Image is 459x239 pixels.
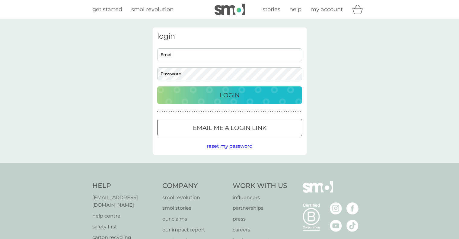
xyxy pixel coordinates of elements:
[286,110,287,113] p: ●
[224,110,225,113] p: ●
[157,110,158,113] p: ●
[311,6,343,13] span: my account
[226,110,227,113] p: ●
[233,204,287,212] p: partnerships
[206,110,207,113] p: ●
[330,202,342,215] img: visit the smol Instagram page
[173,110,174,113] p: ●
[131,5,174,14] a: smol revolution
[254,110,255,113] p: ●
[192,110,193,113] p: ●
[196,110,197,113] p: ●
[220,90,240,100] p: Login
[330,220,342,232] img: visit the smol Youtube page
[303,181,333,202] img: smol
[157,32,302,41] h3: login
[171,110,172,113] p: ●
[210,110,211,113] p: ●
[235,110,237,113] p: ●
[92,223,157,231] a: safety first
[178,110,179,113] p: ●
[169,110,170,113] p: ●
[189,110,190,113] p: ●
[237,110,239,113] p: ●
[185,110,186,113] p: ●
[258,110,260,113] p: ●
[346,220,359,232] img: visit the smol Tiktok page
[274,110,276,113] p: ●
[263,5,280,14] a: stories
[268,110,269,113] p: ●
[293,110,294,113] p: ●
[284,110,285,113] p: ●
[157,86,302,104] button: Login
[187,110,188,113] p: ●
[207,143,253,149] span: reset my password
[289,6,301,13] span: help
[217,110,218,113] p: ●
[298,110,299,113] p: ●
[231,110,232,113] p: ●
[291,110,292,113] p: ●
[166,110,167,113] p: ●
[281,110,282,113] p: ●
[311,5,343,14] a: my account
[215,4,245,15] img: smol
[92,6,122,13] span: get started
[261,110,262,113] p: ●
[180,110,181,113] p: ●
[265,110,266,113] p: ●
[162,215,227,223] a: our claims
[228,110,230,113] p: ●
[164,110,165,113] p: ●
[162,181,227,191] h4: Company
[240,110,241,113] p: ●
[263,6,280,13] span: stories
[199,110,200,113] p: ●
[92,181,157,191] h4: Help
[92,194,157,209] a: [EMAIL_ADDRESS][DOMAIN_NAME]
[92,212,157,220] a: help centre
[244,110,246,113] p: ●
[215,110,216,113] p: ●
[131,6,174,13] span: smol revolution
[162,194,227,202] a: smol revolution
[247,110,248,113] p: ●
[162,204,227,212] a: smol stories
[159,110,161,113] p: ●
[233,226,287,234] a: careers
[233,181,287,191] h4: Work With Us
[162,226,227,234] a: our impact report
[277,110,278,113] p: ●
[194,110,195,113] p: ●
[157,119,302,136] button: Email me a login link
[207,142,253,150] button: reset my password
[203,110,204,113] p: ●
[251,110,253,113] p: ●
[162,110,163,113] p: ●
[233,110,234,113] p: ●
[219,110,220,113] p: ●
[279,110,280,113] p: ●
[222,110,223,113] p: ●
[92,5,122,14] a: get started
[256,110,257,113] p: ●
[288,110,289,113] p: ●
[270,110,271,113] p: ●
[346,202,359,215] img: visit the smol Facebook page
[300,110,301,113] p: ●
[249,110,250,113] p: ●
[193,123,266,133] p: Email me a login link
[263,110,264,113] p: ●
[233,215,287,223] p: press
[182,110,183,113] p: ●
[242,110,244,113] p: ●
